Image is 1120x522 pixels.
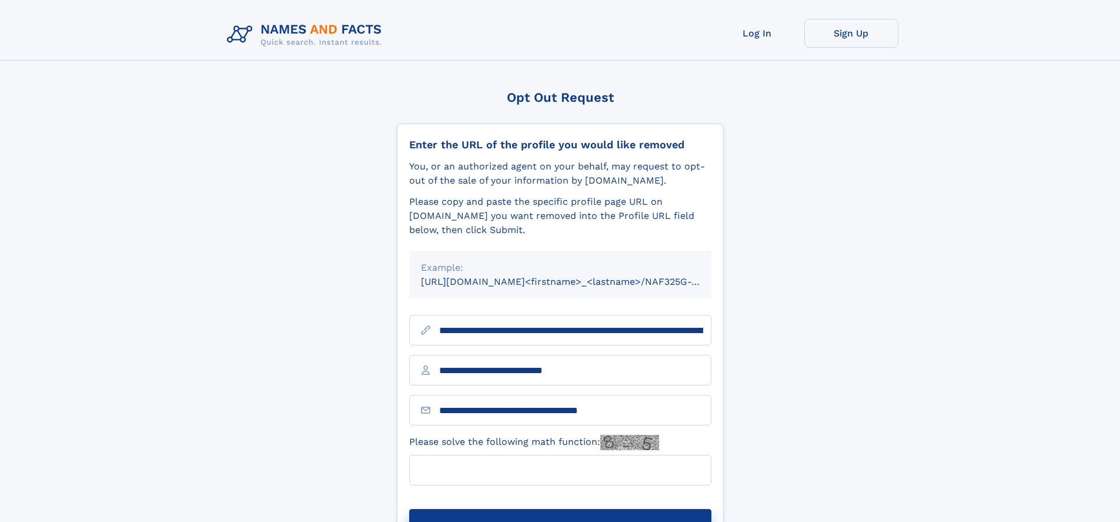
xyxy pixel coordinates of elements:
a: Sign Up [804,19,898,48]
a: Log In [710,19,804,48]
small: [URL][DOMAIN_NAME]<firstname>_<lastname>/NAF325G-xxxxxxxx [421,276,734,287]
div: Enter the URL of the profile you would like removed [409,138,711,151]
img: Logo Names and Facts [222,19,392,51]
label: Please solve the following math function: [409,435,659,450]
div: You, or an authorized agent on your behalf, may request to opt-out of the sale of your informatio... [409,159,711,188]
div: Example: [421,261,700,275]
div: Please copy and paste the specific profile page URL on [DOMAIN_NAME] you want removed into the Pr... [409,195,711,237]
div: Opt Out Request [397,90,724,105]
